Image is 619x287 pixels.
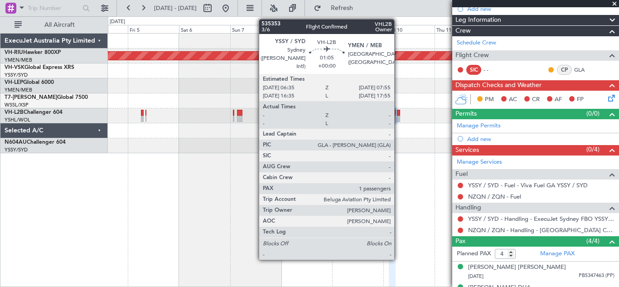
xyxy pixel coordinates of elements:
[455,203,481,213] span: Handling
[579,272,614,280] span: PB5347463 (PP)
[383,25,435,33] div: Wed 10
[468,181,588,189] a: YSSY / SYD - Fuel - Viva Fuel GA YSSY / SYD
[5,65,24,70] span: VH-VSK
[323,5,361,11] span: Refresh
[455,145,479,156] span: Services
[332,25,383,33] div: Tue 9
[577,95,584,104] span: FP
[455,80,542,91] span: Dispatch Checks and Weather
[586,145,600,154] span: (0/4)
[5,95,88,100] a: T7-[PERSON_NAME]Global 7500
[5,80,23,85] span: VH-LEP
[455,169,468,180] span: Fuel
[457,158,502,167] a: Manage Services
[574,66,595,74] a: GLA
[5,57,32,63] a: YMEN/MEB
[5,102,29,108] a: WSSL/XSP
[5,50,61,55] a: VH-RIUHawker 800XP
[555,95,562,104] span: AF
[455,26,471,36] span: Crew
[154,4,197,12] span: [DATE] - [DATE]
[110,18,125,26] div: [DATE]
[5,50,23,55] span: VH-RIU
[435,25,486,33] div: Thu 11
[5,117,30,123] a: YSHL/WOL
[179,25,230,33] div: Sat 6
[484,66,504,74] div: - -
[455,50,489,61] span: Flight Crew
[468,226,614,234] a: NZQN / ZQN - Handling - [GEOGRAPHIC_DATA] Corporate Jet Services NZQN / ZQN
[455,15,501,25] span: Leg Information
[586,236,600,246] span: (4/4)
[467,135,614,143] div: Add new
[468,193,521,200] a: NZQN / ZQN - Fuel
[455,109,477,119] span: Permits
[281,25,333,33] div: Mon 8
[467,5,614,13] div: Add new
[5,95,57,100] span: T7-[PERSON_NAME]
[455,236,465,247] span: Pax
[540,249,575,258] a: Manage PAX
[457,122,501,131] a: Manage Permits
[557,65,572,75] div: CP
[5,80,54,85] a: VH-LEPGlobal 6000
[5,72,28,78] a: YSSY/SYD
[128,25,179,33] div: Fri 5
[457,39,496,48] a: Schedule Crew
[468,263,566,272] div: [PERSON_NAME] [PERSON_NAME]
[5,65,74,70] a: VH-VSKGlobal Express XRS
[468,215,614,223] a: YSSY / SYD - Handling - ExecuJet Sydney FBO YSSY / SYD
[230,25,281,33] div: Sun 7
[509,95,517,104] span: AC
[5,110,63,115] a: VH-L2BChallenger 604
[24,22,96,28] span: All Aircraft
[309,1,364,15] button: Refresh
[5,110,24,115] span: VH-L2B
[5,140,27,145] span: N604AU
[5,87,32,93] a: YMEN/MEB
[468,273,484,280] span: [DATE]
[457,249,491,258] label: Planned PAX
[485,95,494,104] span: PM
[28,1,80,15] input: Trip Number
[5,146,28,153] a: YSSY/SYD
[532,95,540,104] span: CR
[10,18,98,32] button: All Aircraft
[466,65,481,75] div: SIC
[5,140,66,145] a: N604AUChallenger 604
[586,109,600,118] span: (0/0)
